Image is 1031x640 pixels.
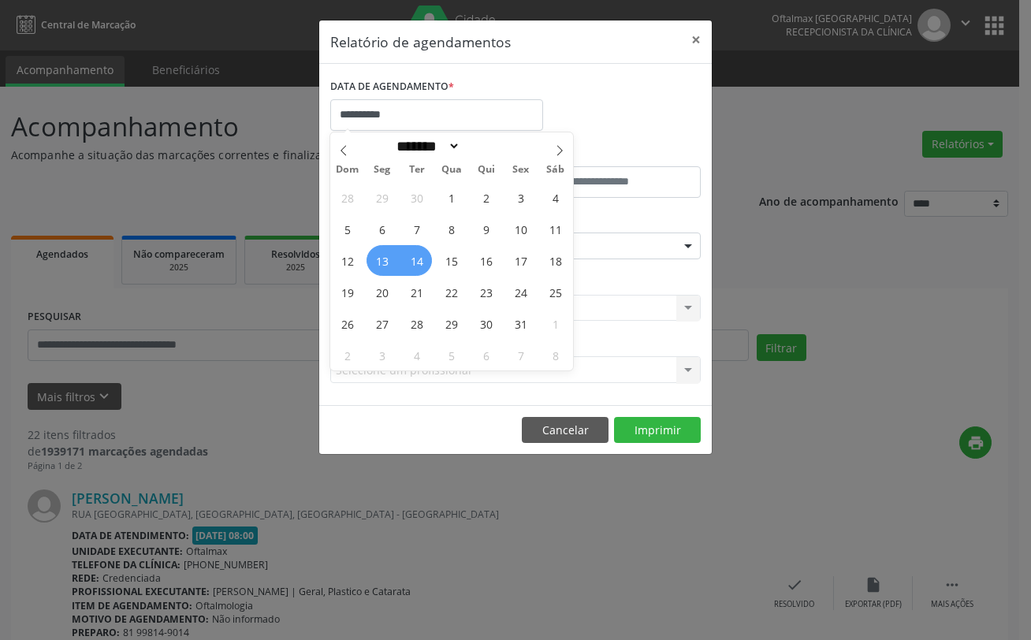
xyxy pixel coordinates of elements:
[504,165,538,175] span: Sex
[505,277,536,307] span: Outubro 24, 2025
[505,245,536,276] span: Outubro 17, 2025
[540,245,571,276] span: Outubro 18, 2025
[436,245,467,276] span: Outubro 15, 2025
[401,245,432,276] span: Outubro 14, 2025
[367,340,397,370] span: Novembro 3, 2025
[332,245,363,276] span: Outubro 12, 2025
[519,142,701,166] label: ATÉ
[680,20,712,59] button: Close
[471,308,501,339] span: Outubro 30, 2025
[436,308,467,339] span: Outubro 29, 2025
[330,165,365,175] span: Dom
[367,308,397,339] span: Outubro 27, 2025
[330,32,511,52] h5: Relatório de agendamentos
[401,308,432,339] span: Outubro 28, 2025
[522,417,609,444] button: Cancelar
[434,165,469,175] span: Qua
[505,340,536,370] span: Novembro 7, 2025
[505,308,536,339] span: Outubro 31, 2025
[401,340,432,370] span: Novembro 4, 2025
[540,182,571,213] span: Outubro 4, 2025
[401,277,432,307] span: Outubro 21, 2025
[540,340,571,370] span: Novembro 8, 2025
[471,214,501,244] span: Outubro 9, 2025
[401,182,432,213] span: Setembro 30, 2025
[505,214,536,244] span: Outubro 10, 2025
[471,340,501,370] span: Novembro 6, 2025
[540,214,571,244] span: Outubro 11, 2025
[400,165,434,175] span: Ter
[436,277,467,307] span: Outubro 22, 2025
[367,182,397,213] span: Setembro 29, 2025
[460,138,512,154] input: Year
[367,277,397,307] span: Outubro 20, 2025
[436,214,467,244] span: Outubro 8, 2025
[367,245,397,276] span: Outubro 13, 2025
[614,417,701,444] button: Imprimir
[330,75,454,99] label: DATA DE AGENDAMENTO
[436,340,467,370] span: Novembro 5, 2025
[540,277,571,307] span: Outubro 25, 2025
[469,165,504,175] span: Qui
[367,214,397,244] span: Outubro 6, 2025
[471,182,501,213] span: Outubro 2, 2025
[436,182,467,213] span: Outubro 1, 2025
[538,165,573,175] span: Sáb
[471,277,501,307] span: Outubro 23, 2025
[391,138,460,154] select: Month
[540,308,571,339] span: Novembro 1, 2025
[332,340,363,370] span: Novembro 2, 2025
[505,182,536,213] span: Outubro 3, 2025
[332,277,363,307] span: Outubro 19, 2025
[401,214,432,244] span: Outubro 7, 2025
[332,308,363,339] span: Outubro 26, 2025
[365,165,400,175] span: Seg
[332,182,363,213] span: Setembro 28, 2025
[471,245,501,276] span: Outubro 16, 2025
[332,214,363,244] span: Outubro 5, 2025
